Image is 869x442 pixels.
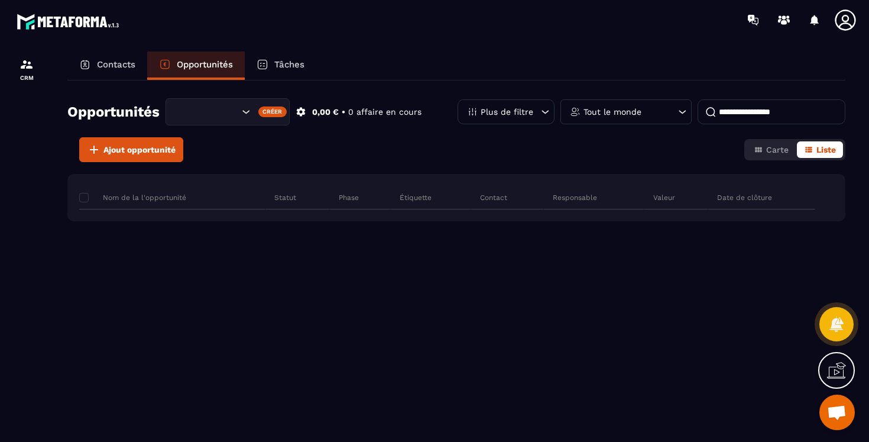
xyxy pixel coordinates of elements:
[816,145,836,154] span: Liste
[67,100,160,124] h2: Opportunités
[553,193,597,202] p: Responsable
[103,144,176,156] span: Ajout opportunité
[766,145,789,154] span: Carte
[176,105,239,118] input: Search for option
[245,51,316,80] a: Tâches
[339,193,359,202] p: Phase
[147,51,245,80] a: Opportunités
[400,193,432,202] p: Étiquette
[274,59,304,70] p: Tâches
[481,108,533,116] p: Plus de filtre
[480,193,507,202] p: Contact
[20,57,34,72] img: formation
[747,141,796,158] button: Carte
[342,107,345,118] p: •
[258,107,287,117] div: Créer
[653,193,675,202] p: Valeur
[274,193,296,202] p: Statut
[819,395,855,430] div: Ouvrir le chat
[717,193,772,202] p: Date de clôture
[3,49,50,90] a: formationformationCRM
[17,11,123,33] img: logo
[166,98,290,125] div: Search for option
[79,137,183,162] button: Ajout opportunité
[797,141,843,158] button: Liste
[79,193,186,202] p: Nom de la l'opportunité
[312,107,339,118] p: 0,00 €
[3,75,50,81] p: CRM
[97,59,135,70] p: Contacts
[177,59,233,70] p: Opportunités
[348,107,421,118] p: 0 affaire en cours
[583,108,641,116] p: Tout le monde
[67,51,147,80] a: Contacts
